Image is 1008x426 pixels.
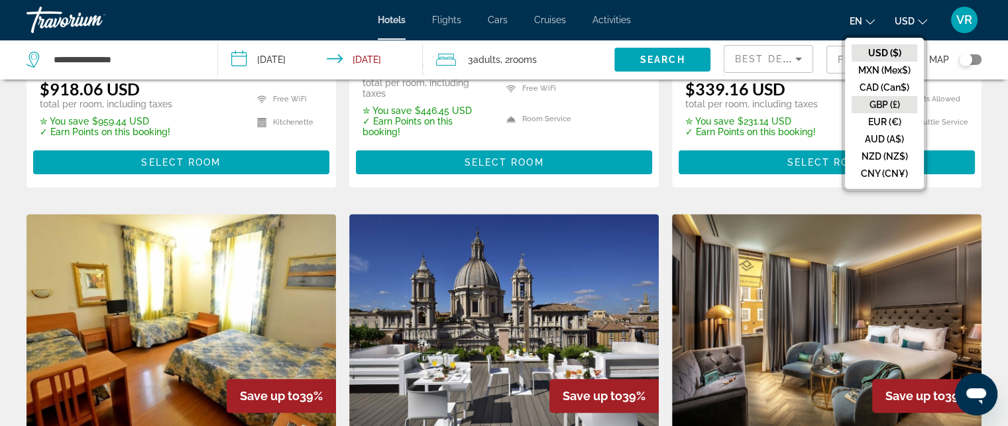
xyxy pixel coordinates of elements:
button: NZD (NZ$) [852,148,917,165]
p: $446.45 USD [363,105,490,116]
a: Activities [592,15,631,25]
p: total per room, including taxes [40,99,172,109]
p: ✓ Earn Points on this booking! [685,127,818,137]
button: Search [614,48,710,72]
iframe: Button to launch messaging window [955,373,997,415]
button: Toggle map [949,54,981,66]
button: CAD (Can$) [852,79,917,96]
span: VR [956,13,972,27]
span: Select Room [787,157,866,168]
ins: $339.16 USD [685,79,785,99]
div: 39% [872,379,981,413]
a: Flights [432,15,461,25]
p: ✓ Earn Points on this booking! [40,127,172,137]
button: USD ($) [852,44,917,62]
span: Select Room [141,157,221,168]
span: ✮ You save [363,105,412,116]
span: 3 [468,50,500,69]
button: CNY (CN¥) [852,165,917,182]
p: total per room, including taxes [685,99,818,109]
span: Save up to [563,389,622,403]
li: Room Service [500,107,573,131]
p: $959.44 USD [40,116,172,127]
span: Adults [473,54,500,65]
span: ✮ You save [685,116,734,127]
button: Change currency [895,11,927,30]
button: Select Room [679,150,975,174]
button: Change language [850,11,875,30]
mat-select: Sort by [735,51,802,67]
span: Save up to [885,389,945,403]
p: total per room, including taxes [363,78,490,99]
span: USD [895,16,915,27]
li: Free WiFi [251,91,323,107]
li: Shuttle Service [892,114,968,131]
button: Travelers: 3 adults, 0 children [423,40,614,80]
ins: $918.06 USD [40,79,140,99]
span: en [850,16,862,27]
a: Select Room [33,154,329,168]
span: rooms [510,54,537,65]
span: Select Room [464,157,543,168]
span: Best Deals [735,54,804,64]
button: GBP (£) [852,96,917,113]
span: Save up to [240,389,300,403]
img: Hotel image [349,214,659,426]
a: Hotels [378,15,406,25]
img: Hotel image [672,214,981,426]
img: Hotel image [27,214,336,426]
span: Search [640,54,685,65]
a: Cars [488,15,508,25]
span: Map [929,50,949,69]
p: $231.14 USD [685,116,818,127]
button: EUR (€) [852,113,917,131]
button: Select Room [356,150,652,174]
button: Filter [826,45,916,74]
li: Kitchenette [251,114,323,131]
p: ✓ Earn Points on this booking! [363,116,490,137]
div: 39% [227,379,336,413]
button: Check-in date: Oct 22, 2025 Check-out date: Oct 24, 2025 [218,40,423,80]
div: 39% [549,379,659,413]
li: Pets Allowed [892,91,968,107]
button: User Menu [947,6,981,34]
button: AUD (A$) [852,131,917,148]
a: Select Room [679,154,975,168]
a: Travorium [27,3,159,37]
li: Free WiFi [500,77,573,101]
a: Select Room [356,154,652,168]
a: Cruises [534,15,566,25]
button: MXN (Mex$) [852,62,917,79]
span: ✮ You save [40,116,89,127]
button: Select Room [33,150,329,174]
span: , 2 [500,50,537,69]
